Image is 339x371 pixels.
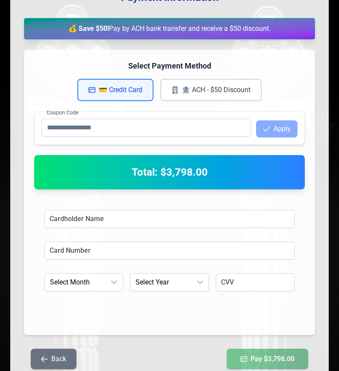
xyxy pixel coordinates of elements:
[68,24,109,33] strong: 💰 Save $50!
[106,274,123,291] div: dropdown trigger
[192,274,209,291] div: dropdown trigger
[34,60,305,72] h4: Select Payment Method
[24,18,315,39] div: Pay by ACH bank transfer and receive a $50 discount.
[45,274,106,291] span: Select Month
[44,165,295,179] h2: Total: $3,798.00
[77,79,153,101] button: 💳 Credit Card
[227,349,308,369] button: Pay $3,798.00
[31,349,77,369] button: Back
[130,274,191,291] span: Select Year
[256,120,298,138] button: Apply
[160,79,262,101] button: 🏦 ACH - $50 Discount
